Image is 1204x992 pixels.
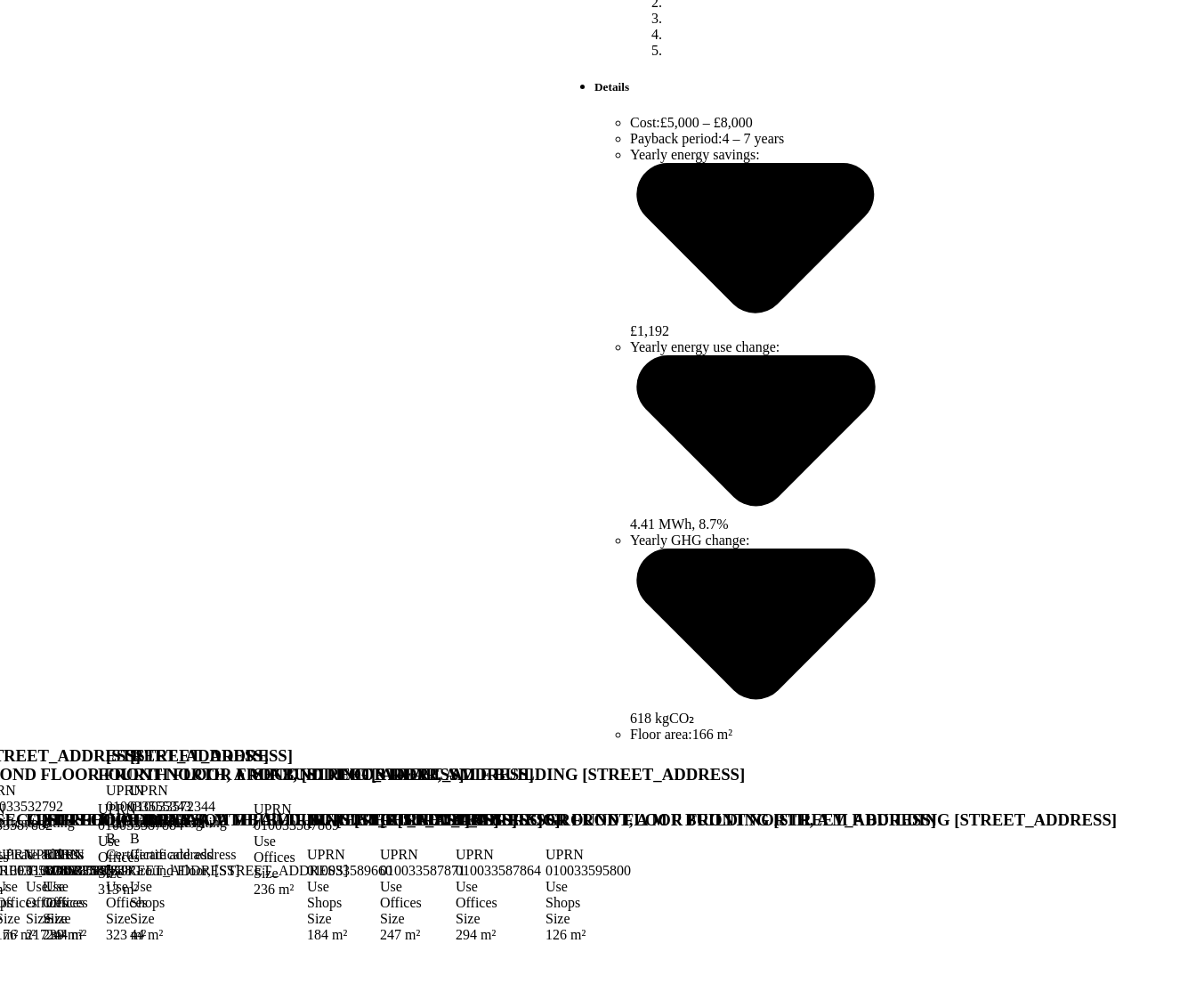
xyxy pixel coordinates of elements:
[545,895,1117,911] div: Shops
[660,115,753,130] span: £5,000 – £8,000
[630,500,882,532] span: 4.41 MWh, 8.7%
[630,131,882,147] li: Payback period:
[307,879,470,895] div: Use
[630,727,882,743] li: Floor area:
[130,746,348,766] h3: [STREET_ADDRESS]
[254,765,745,785] h3: SECOND FLOOR REAR, A M F BUILDING [STREET_ADDRESS]
[307,863,470,879] div: 010033589660
[545,879,1117,895] div: Use
[307,847,470,863] div: UPRN
[630,533,882,727] li: Yearly GHG change:
[307,911,470,927] div: Size
[130,831,348,847] div: B
[307,810,470,830] h3: [STREET_ADDRESS]
[630,339,882,533] li: Yearly energy use change:
[630,694,882,726] span: 618 kgCO₂
[307,895,470,911] div: Shops
[545,863,1117,879] div: 010033595800
[130,879,348,895] div: Use
[130,927,348,943] div: 44 m²
[545,927,1117,943] div: 126 m²
[130,847,348,863] div: Certificate address
[594,80,882,94] h5: Details
[630,115,882,131] li: Cost:
[130,863,348,879] div: Ground Floor, [STREET_ADDRESS]
[307,927,470,943] div: 184 m²
[130,783,348,799] div: UPRN
[723,131,785,146] span: 4 – 7 years
[630,307,882,338] span: £1,192
[130,895,348,911] div: Shops
[630,147,882,340] li: Yearly energy savings:
[692,727,732,742] span: 166 m²
[545,810,1117,830] h3: GROUND FLOOR FRONT NORTH, A M F BUILDING [STREET_ADDRESS]
[130,911,348,927] div: Size
[545,847,1117,863] div: UPRN
[130,815,348,831] div: Certificate rating
[130,799,348,815] div: 010033572344
[545,911,1117,927] div: Size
